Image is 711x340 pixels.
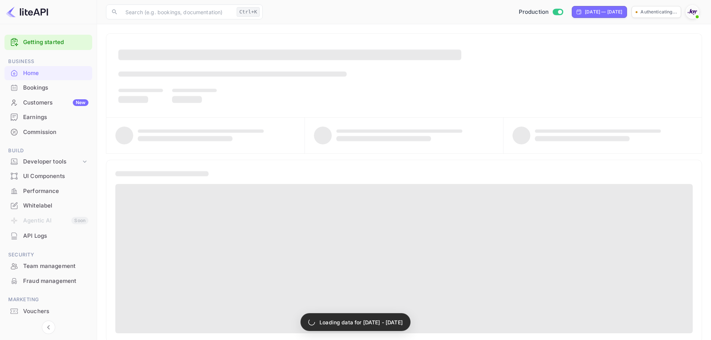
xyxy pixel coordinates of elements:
[73,99,88,106] div: New
[23,202,88,210] div: Whitelabel
[4,296,92,304] span: Marketing
[4,57,92,66] span: Business
[640,9,677,15] p: Authenticating...
[519,8,549,16] span: Production
[23,277,88,286] div: Fraud management
[4,229,92,243] a: API Logs
[23,172,88,181] div: UI Components
[23,99,88,107] div: Customers
[4,96,92,110] div: CustomersNew
[4,169,92,184] div: UI Components
[23,187,88,196] div: Performance
[4,259,92,274] div: Team management
[4,304,92,318] a: Vouchers
[319,318,403,326] p: Loading data for [DATE] - [DATE]
[4,184,92,199] div: Performance
[4,274,92,288] div: Fraud management
[4,304,92,319] div: Vouchers
[23,113,88,122] div: Earnings
[23,38,88,47] a: Getting started
[4,35,92,50] div: Getting started
[516,8,566,16] div: Switch to Sandbox mode
[4,110,92,125] div: Earnings
[4,155,92,168] div: Developer tools
[237,7,260,17] div: Ctrl+K
[42,321,55,334] button: Collapse navigation
[4,66,92,80] a: Home
[4,199,92,212] a: Whitelabel
[6,6,48,18] img: LiteAPI logo
[23,84,88,92] div: Bookings
[23,232,88,240] div: API Logs
[686,6,698,18] img: With Joy
[4,96,92,109] a: CustomersNew
[4,81,92,94] a: Bookings
[572,6,627,18] div: Click to change the date range period
[23,307,88,316] div: Vouchers
[23,128,88,137] div: Commission
[4,110,92,124] a: Earnings
[23,157,81,166] div: Developer tools
[4,147,92,155] span: Build
[4,229,92,243] div: API Logs
[585,9,622,15] div: [DATE] — [DATE]
[23,69,88,78] div: Home
[4,169,92,183] a: UI Components
[4,274,92,288] a: Fraud management
[4,66,92,81] div: Home
[4,259,92,273] a: Team management
[4,125,92,139] a: Commission
[4,184,92,198] a: Performance
[4,251,92,259] span: Security
[121,4,234,19] input: Search (e.g. bookings, documentation)
[23,262,88,271] div: Team management
[4,81,92,95] div: Bookings
[4,125,92,140] div: Commission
